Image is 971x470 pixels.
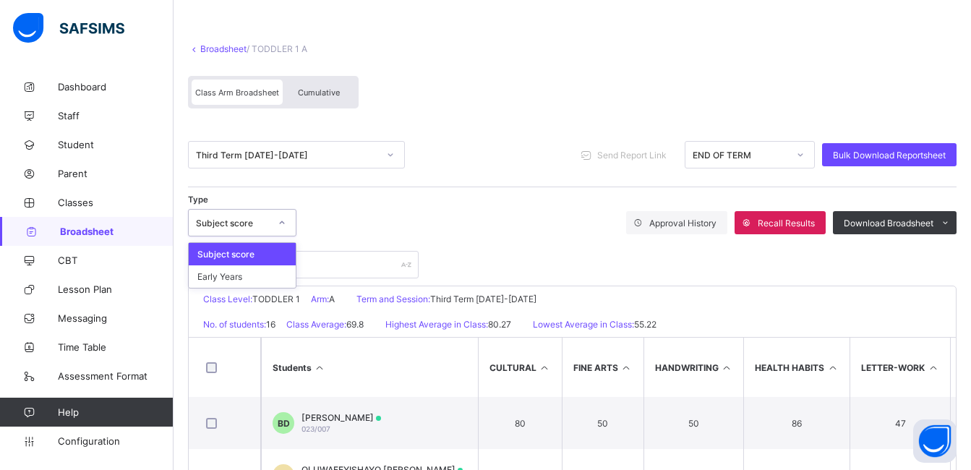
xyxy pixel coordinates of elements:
[58,110,174,121] span: Staff
[189,265,296,288] div: Early Years
[329,294,335,304] span: A
[196,150,378,161] div: Third Term [DATE]-[DATE]
[826,362,839,373] i: Sort in Ascending Order
[478,338,562,397] th: CULTURAL
[261,338,478,397] th: Students
[203,294,252,304] span: Class Level:
[301,424,330,433] span: 023/007
[743,397,850,449] td: 86
[58,312,174,324] span: Messaging
[533,319,634,330] span: Lowest Average in Class:
[643,397,744,449] td: 50
[833,150,946,161] span: Bulk Download Reportsheet
[189,243,296,265] div: Subject score
[758,218,815,228] span: Recall Results
[58,341,174,353] span: Time Table
[314,362,326,373] i: Sort Ascending
[721,362,733,373] i: Sort in Ascending Order
[60,226,174,237] span: Broadsheet
[58,81,174,93] span: Dashboard
[58,283,174,295] span: Lesson Plan
[58,406,173,418] span: Help
[278,418,290,429] span: BD
[301,412,381,423] span: [PERSON_NAME]
[539,362,551,373] i: Sort in Ascending Order
[58,197,174,208] span: Classes
[58,255,174,266] span: CBT
[58,168,174,179] span: Parent
[693,150,788,161] div: END OF TERM
[203,319,266,330] span: No. of students:
[620,362,633,373] i: Sort in Ascending Order
[850,338,950,397] th: LETTER-WORK
[478,397,562,449] td: 80
[196,218,270,228] div: Subject score
[844,218,933,228] span: Download Broadsheet
[649,218,717,228] span: Approval History
[247,43,307,54] span: / TODDLER 1 A
[488,319,511,330] span: 80.27
[562,397,643,449] td: 50
[286,319,346,330] span: Class Average:
[252,294,300,304] span: TODDLER 1
[562,338,643,397] th: FINE ARTS
[188,195,208,205] span: Type
[913,419,957,463] button: Open asap
[58,370,174,382] span: Assessment Format
[743,338,850,397] th: HEALTH HABITS
[927,362,939,373] i: Sort in Ascending Order
[311,294,329,304] span: Arm:
[346,319,364,330] span: 69.8
[298,87,340,98] span: Cumulative
[195,87,279,98] span: Class Arm Broadsheet
[643,338,744,397] th: HANDWRITING
[13,13,124,43] img: safsims
[266,319,275,330] span: 16
[58,435,173,447] span: Configuration
[634,319,656,330] span: 55.22
[850,397,950,449] td: 47
[597,150,667,161] span: Send Report Link
[58,139,174,150] span: Student
[356,294,430,304] span: Term and Session:
[430,294,536,304] span: Third Term [DATE]-[DATE]
[200,43,247,54] a: Broadsheet
[385,319,488,330] span: Highest Average in Class:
